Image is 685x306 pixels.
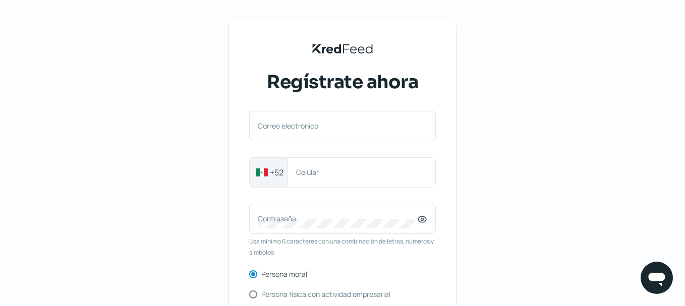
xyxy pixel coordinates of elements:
[261,291,390,298] label: Persona física con actividad empresarial
[258,214,417,223] label: Contraseña
[267,70,418,95] span: Regístrate ahora
[249,236,436,258] span: Usa mínimo 6 caracteres con una combinación de letras, números y símbolos
[261,271,307,278] label: Persona moral
[270,166,283,178] span: +52
[296,167,417,177] label: Celular
[258,121,417,131] label: Correo electrónico
[647,268,667,288] img: chatIcon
